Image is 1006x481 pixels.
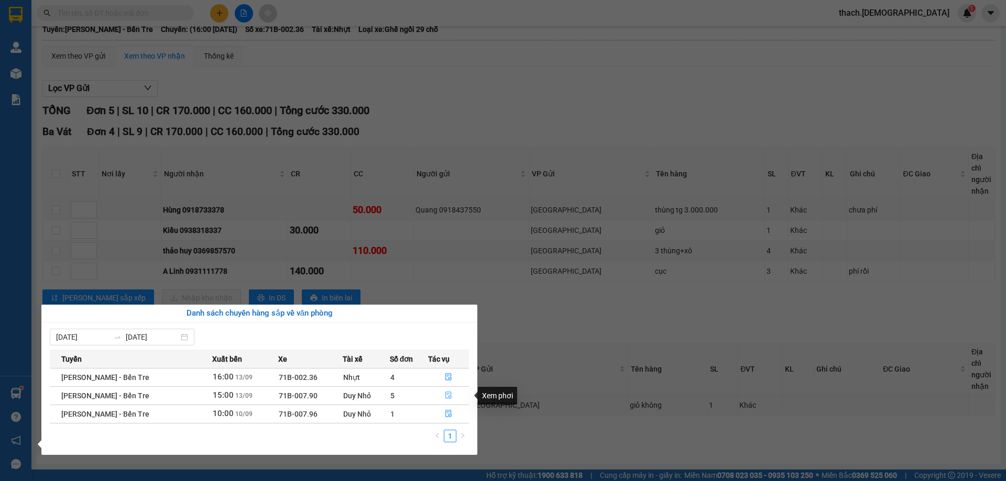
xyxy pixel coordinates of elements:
span: 16:00 [213,372,234,382]
span: Gửi: [9,10,25,21]
div: Danh sách chuyến hàng sắp về văn phòng [50,307,469,320]
span: 15:00 [213,390,234,400]
span: Xuất bến [212,353,242,365]
span: Nhận: [100,9,125,20]
button: right [456,430,469,442]
span: 71B-007.90 [279,391,318,400]
div: Ba Vát [9,9,93,21]
input: Từ ngày [56,331,109,343]
span: 13/09 [235,374,253,381]
span: 71B-002.36 [279,373,318,382]
span: file-done [445,373,452,382]
div: Nhựt [343,372,389,383]
span: right [460,432,466,439]
span: 71B-007.96 [279,410,318,418]
span: [PERSON_NAME] - Bến Tre [61,410,149,418]
button: file-done [429,369,468,386]
span: [PERSON_NAME] - Bến Tre [61,373,149,382]
div: quân [100,32,206,45]
span: file-done [445,410,452,418]
div: Duy Nhỏ [343,408,389,420]
span: 4 [390,373,395,382]
button: left [431,430,444,442]
span: 13/09 [235,392,253,399]
li: Next Page [456,430,469,442]
span: Tài xế [343,353,363,365]
div: Duy Nhỏ [343,390,389,401]
button: file-done [429,406,468,422]
div: [GEOGRAPHIC_DATA] [100,9,206,32]
li: Previous Page [431,430,444,442]
div: 120.000 [8,66,94,79]
span: 10:00 [213,409,234,418]
div: 0961204438 [100,45,206,60]
li: 1 [444,430,456,442]
a: 1 [444,430,456,442]
span: file-done [445,391,452,400]
span: Số đơn [390,353,413,365]
span: 5 [390,391,395,400]
span: 10/09 [235,410,253,418]
span: [PERSON_NAME] - Bến Tre [61,391,149,400]
span: swap-right [113,333,122,341]
span: Tuyến [61,353,82,365]
span: Xe [278,353,287,365]
span: to [113,333,122,341]
span: Tác vụ [428,353,450,365]
span: left [434,432,441,439]
div: Xem phơi [478,387,517,405]
span: CR : [8,67,24,78]
span: 1 [390,410,395,418]
button: file-done [429,387,468,404]
input: Đến ngày [126,331,179,343]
